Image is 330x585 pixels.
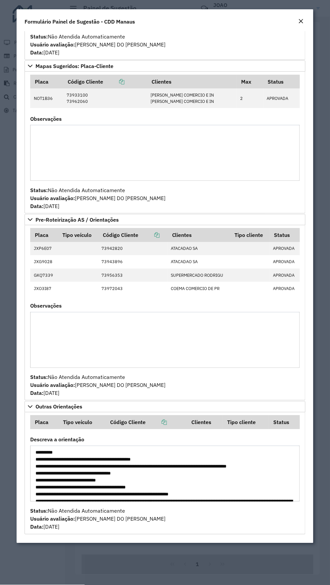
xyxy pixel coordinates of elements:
[263,89,300,108] td: APROVADA
[30,508,166,530] span: Não Atendida Automaticamente [PERSON_NAME] DO [PERSON_NAME] [DATE]
[263,75,300,89] th: Status
[30,374,166,397] span: Não Atendida Automaticamente [PERSON_NAME] DO [PERSON_NAME] [DATE]
[167,256,230,269] td: ATACADAO SA
[270,228,300,242] th: Status
[25,225,306,401] div: Pre-Roteirização AS / Orientações
[187,415,223,429] th: Clientes
[98,242,167,256] td: 73942820
[237,89,263,108] td: 2
[35,404,82,409] span: Outras Orientações
[270,269,300,282] td: APROVADA
[103,78,124,85] a: Copiar
[30,436,84,444] label: Descreva a orientação
[25,72,306,213] div: Mapas Sugeridos: Placa-Cliente
[230,228,270,242] th: Tipo cliente
[63,75,147,89] th: Código Cliente
[30,115,62,123] label: Observações
[30,187,166,209] span: Não Atendida Automaticamente [PERSON_NAME] DO [PERSON_NAME] [DATE]
[58,415,105,429] th: Tipo veículo
[25,60,306,72] a: Mapas Sugeridos: Placa-Cliente
[30,89,63,108] td: NOT1B36
[30,33,48,40] strong: Status:
[30,49,43,56] strong: Data:
[35,217,119,222] span: Pre-Roteirização AS / Orientações
[25,401,306,412] a: Outras Orientações
[146,419,167,426] a: Copiar
[30,242,58,256] td: JXP6E07
[269,415,300,429] th: Status
[270,256,300,269] td: APROVADA
[30,269,58,282] td: GKQ7339
[30,195,75,201] strong: Usuário avaliação:
[98,228,167,242] th: Código Cliente
[98,256,167,269] td: 73943896
[30,524,43,530] strong: Data:
[30,33,166,56] span: Não Atendida Automaticamente [PERSON_NAME] DO [PERSON_NAME] [DATE]
[30,382,75,389] strong: Usuário avaliação:
[270,242,300,256] td: APROVADA
[30,302,62,310] label: Observações
[30,508,48,514] strong: Status:
[270,282,300,295] td: APROVADA
[30,415,58,429] th: Placa
[30,187,48,193] strong: Status:
[35,63,113,69] span: Mapas Sugeridos: Placa-Cliente
[30,516,75,522] strong: Usuário avaliação:
[167,269,230,282] td: SUPERMERCADO RODRIGU
[147,75,237,89] th: Clientes
[30,41,75,48] strong: Usuário avaliação:
[25,412,306,535] div: Outras Orientações
[167,242,230,256] td: ATACADAO SA
[296,17,305,26] button: Close
[147,89,237,108] td: [PERSON_NAME] COMERCIO E IN [PERSON_NAME] COMERCIO E IN
[298,19,303,24] em: Fechar
[30,228,58,242] th: Placa
[25,18,135,26] h4: Formulário Painel de Sugestão - CDD Manaus
[106,415,187,429] th: Código Cliente
[223,415,269,429] th: Tipo cliente
[58,228,98,242] th: Tipo veículo
[98,269,167,282] td: 73956353
[30,282,58,295] td: JXO3I87
[167,282,230,295] td: COEMA COMERCIO DE PR
[30,256,58,269] td: JXG9028
[237,75,263,89] th: Max
[167,228,230,242] th: Clientes
[25,214,306,225] a: Pre-Roteirização AS / Orientações
[30,203,43,209] strong: Data:
[138,232,160,239] a: Copiar
[63,89,147,108] td: 73933100 73962060
[30,75,63,89] th: Placa
[30,374,48,381] strong: Status:
[30,390,43,397] strong: Data:
[98,282,167,295] td: 73972043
